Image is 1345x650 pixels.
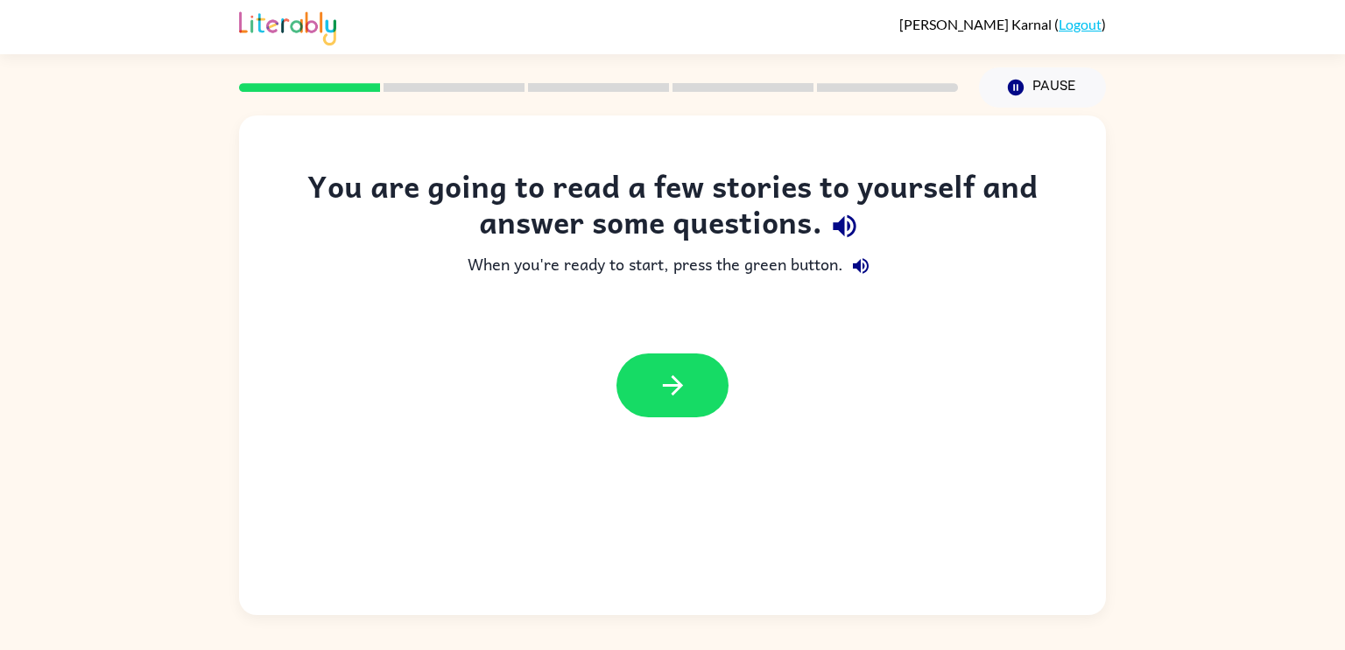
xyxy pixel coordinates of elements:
[1059,16,1102,32] a: Logout
[239,7,336,45] img: Literably
[274,248,1071,283] div: When you're ready to start, press the green button.
[274,168,1071,248] div: You are going to read a few stories to yourself and answer some questions.
[979,67,1106,108] button: Pause
[899,16,1054,32] span: [PERSON_NAME] Karnal
[899,16,1106,32] div: ( )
